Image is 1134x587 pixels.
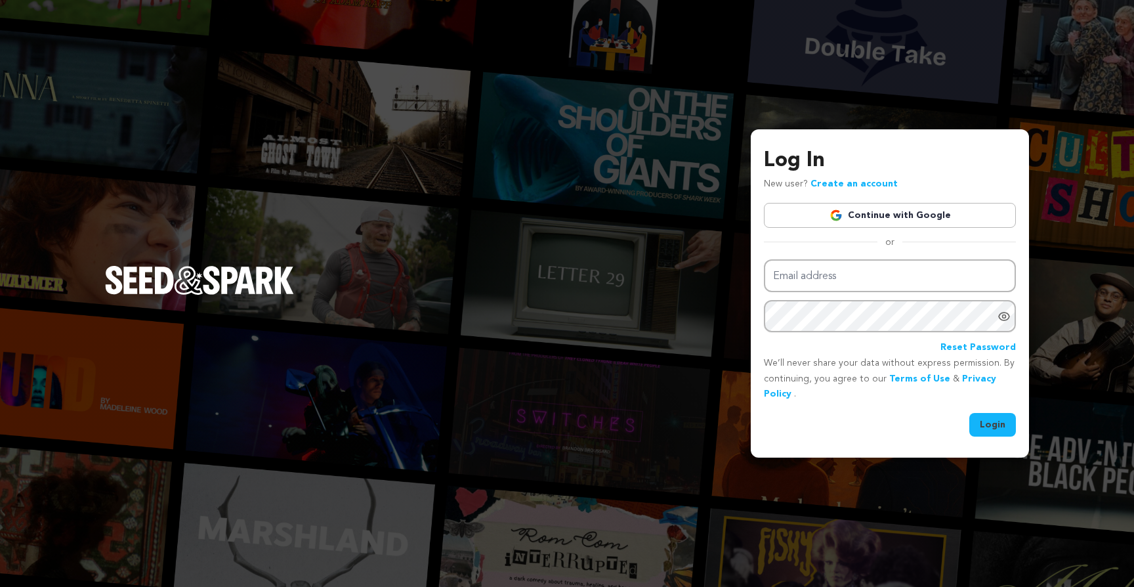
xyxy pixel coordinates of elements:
[829,209,843,222] img: Google logo
[889,374,950,383] a: Terms of Use
[105,266,294,295] img: Seed&Spark Logo
[764,145,1016,177] h3: Log In
[997,310,1011,323] a: Show password as plain text. Warning: this will display your password on the screen.
[764,356,1016,402] p: We’ll never share your data without express permission. By continuing, you agree to our & .
[764,177,898,192] p: New user?
[764,259,1016,293] input: Email address
[940,340,1016,356] a: Reset Password
[764,203,1016,228] a: Continue with Google
[105,266,294,321] a: Seed&Spark Homepage
[810,179,898,188] a: Create an account
[877,236,902,249] span: or
[969,413,1016,437] button: Login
